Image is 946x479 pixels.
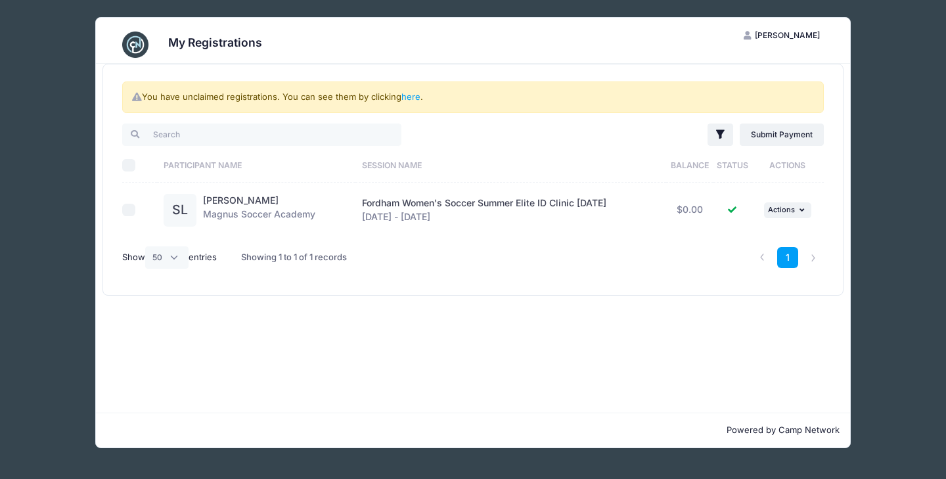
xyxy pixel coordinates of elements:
[122,81,824,113] div: You have unclaimed registrations. You can see them by clicking .
[355,148,665,183] th: Session Name: activate to sort column ascending
[145,246,189,269] select: Showentries
[241,242,347,273] div: Showing 1 to 1 of 1 records
[122,124,401,146] input: Search
[164,194,196,227] div: SL
[666,183,713,237] td: $0.00
[777,247,799,269] a: 1
[203,194,315,227] div: Magnus Soccer Academy
[740,124,824,146] a: Submit Payment
[732,24,831,47] button: [PERSON_NAME]
[713,148,752,183] th: Status: activate to sort column ascending
[768,205,795,214] span: Actions
[755,30,820,40] span: [PERSON_NAME]
[203,194,279,206] a: [PERSON_NAME]
[752,148,824,183] th: Actions: activate to sort column ascending
[168,35,262,49] h3: My Registrations
[157,148,355,183] th: Participant Name: activate to sort column ascending
[164,205,196,216] a: SL
[122,32,148,58] img: CampNetwork
[122,148,157,183] th: Select All
[666,148,713,183] th: Balance: activate to sort column ascending
[106,424,840,437] p: Powered by Camp Network
[122,246,217,269] label: Show entries
[362,196,660,224] div: [DATE] - [DATE]
[362,197,606,208] span: Fordham Women's Soccer Summer Elite ID Clinic [DATE]
[401,91,420,102] a: here
[764,202,811,218] button: Actions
